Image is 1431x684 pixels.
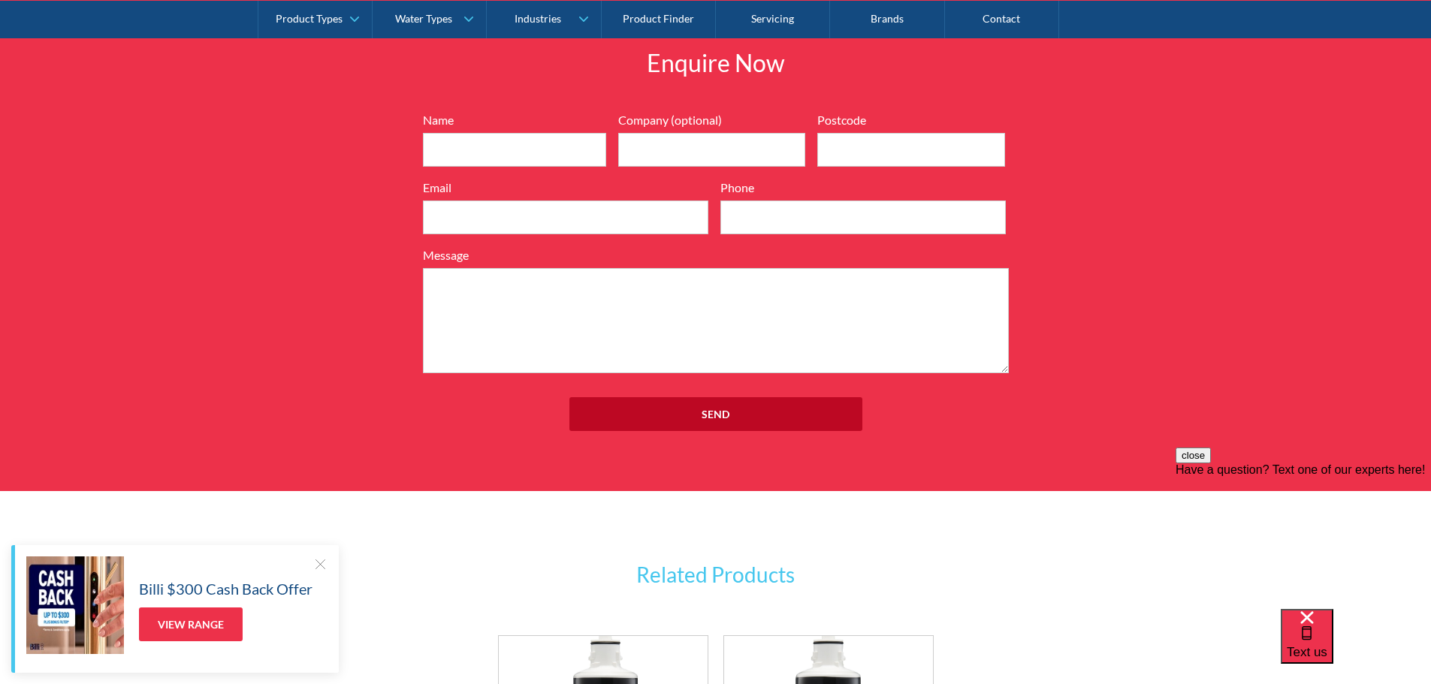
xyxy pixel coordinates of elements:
div: Industries [515,12,561,25]
form: Full Width Form [415,111,1016,446]
label: Email [423,179,708,197]
div: Water Types [395,12,452,25]
h3: Related Products [498,559,934,590]
label: Company (optional) [618,111,806,129]
input: Send [569,397,862,431]
img: Billi $300 Cash Back Offer [26,556,124,654]
label: Postcode [817,111,1005,129]
label: Phone [720,179,1006,197]
iframe: podium webchat widget prompt [1176,447,1431,628]
h5: Billi $300 Cash Back Offer [139,577,312,600]
label: Message [423,246,1009,264]
a: View Range [139,607,243,641]
div: Product Types [276,12,343,25]
h2: Enquire Now [498,45,934,81]
iframe: podium webchat widget bubble [1281,609,1431,684]
label: Name [423,111,606,129]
